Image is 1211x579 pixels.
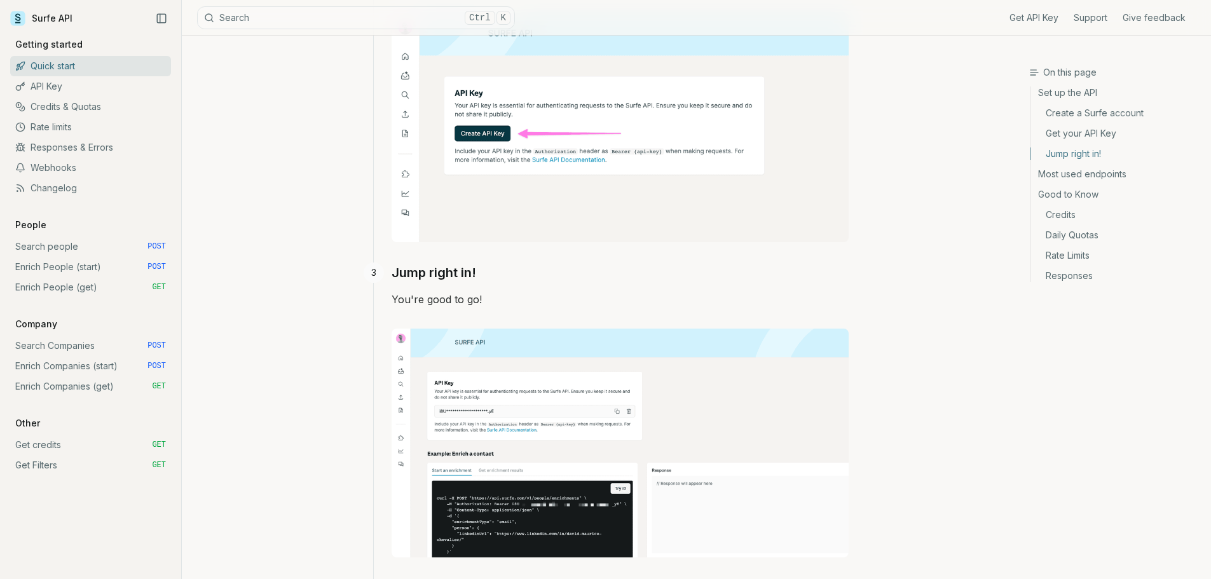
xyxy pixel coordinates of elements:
p: Getting started [10,38,88,51]
span: GET [152,282,166,292]
a: Get Filters GET [10,455,171,475]
p: You're good to go! [392,290,849,308]
a: Get API Key [1009,11,1058,24]
a: Surfe API [10,9,72,28]
a: Enrich Companies (get) GET [10,376,171,397]
img: Image [392,329,849,557]
a: Responses & Errors [10,137,171,158]
button: SearchCtrlK [197,6,515,29]
a: Most used endpoints [1030,164,1201,184]
p: Company [10,318,62,330]
a: Enrich People (start) POST [10,257,171,277]
a: Jump right in! [392,262,476,283]
a: Responses [1030,266,1201,282]
a: Set up the API [1030,86,1201,103]
a: Get your API Key [1030,123,1201,144]
h3: On this page [1029,66,1201,79]
span: GET [152,460,166,470]
a: Webhooks [10,158,171,178]
a: Credits & Quotas [10,97,171,117]
a: Changelog [10,178,171,198]
a: Enrich Companies (start) POST [10,356,171,376]
span: POST [147,361,166,371]
a: API Key [10,76,171,97]
span: GET [152,381,166,392]
a: Search people POST [10,236,171,257]
a: Credits [1030,205,1201,225]
a: Give feedback [1123,11,1186,24]
a: Good to Know [1030,184,1201,205]
a: Daily Quotas [1030,225,1201,245]
a: Enrich People (get) GET [10,277,171,297]
a: Quick start [10,56,171,76]
a: Rate Limits [1030,245,1201,266]
p: People [10,219,51,231]
img: Image [392,12,849,242]
span: POST [147,341,166,351]
a: Search Companies POST [10,336,171,356]
span: POST [147,242,166,252]
kbd: Ctrl [465,11,495,25]
a: Get credits GET [10,435,171,455]
kbd: K [496,11,510,25]
a: Create a Surfe account [1030,103,1201,123]
a: Rate limits [10,117,171,137]
button: Collapse Sidebar [152,9,171,28]
a: Jump right in! [1030,144,1201,164]
span: POST [147,262,166,272]
p: Other [10,417,45,430]
span: GET [152,440,166,450]
a: Support [1074,11,1107,24]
